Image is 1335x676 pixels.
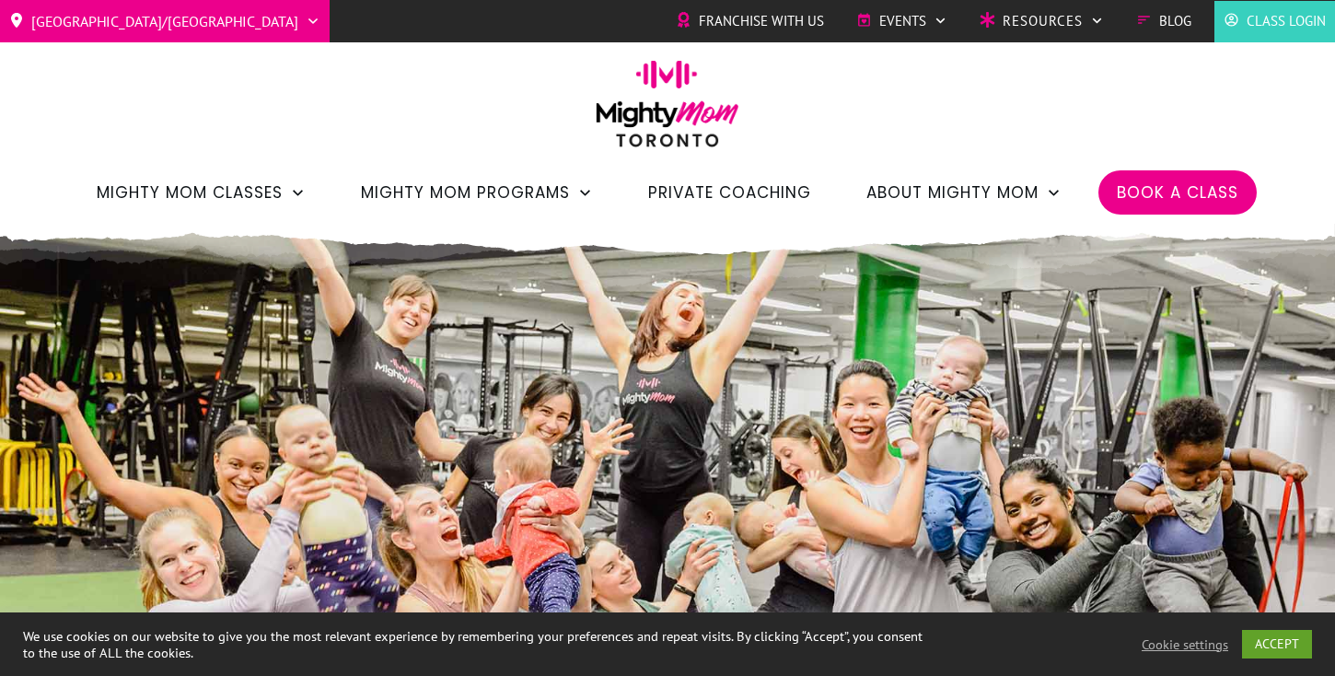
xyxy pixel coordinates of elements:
[879,7,926,35] span: Events
[676,7,824,35] a: Franchise with Us
[31,6,298,36] span: [GEOGRAPHIC_DATA]/[GEOGRAPHIC_DATA]
[1117,177,1238,208] a: Book a Class
[856,7,947,35] a: Events
[97,177,283,208] span: Mighty Mom Classes
[699,7,824,35] span: Franchise with Us
[980,7,1104,35] a: Resources
[1159,7,1191,35] span: Blog
[1003,7,1083,35] span: Resources
[586,60,749,160] img: mightymom-logo-toronto
[648,177,811,208] a: Private Coaching
[23,628,925,661] div: We use cookies on our website to give you the most relevant experience by remembering your prefer...
[361,177,593,208] a: Mighty Mom Programs
[97,177,306,208] a: Mighty Mom Classes
[866,177,1039,208] span: About Mighty Mom
[1142,636,1228,653] a: Cookie settings
[9,6,320,36] a: [GEOGRAPHIC_DATA]/[GEOGRAPHIC_DATA]
[361,177,570,208] span: Mighty Mom Programs
[1224,7,1326,35] a: Class Login
[866,177,1062,208] a: About Mighty Mom
[1242,630,1312,659] a: ACCEPT
[1136,7,1191,35] a: Blog
[1247,7,1326,35] span: Class Login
